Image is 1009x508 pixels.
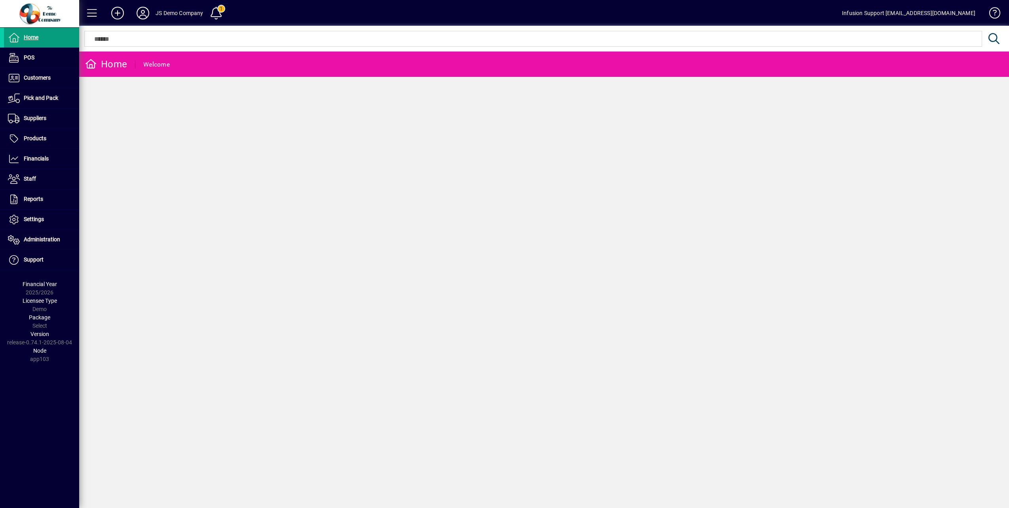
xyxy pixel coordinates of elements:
[983,2,999,27] a: Knowledge Base
[4,250,79,270] a: Support
[143,58,170,71] div: Welcome
[24,95,58,101] span: Pick and Pack
[24,176,36,182] span: Staff
[29,314,50,321] span: Package
[4,88,79,108] a: Pick and Pack
[842,7,975,19] div: Infusion Support [EMAIL_ADDRESS][DOMAIN_NAME]
[24,74,51,81] span: Customers
[156,7,203,19] div: JS Demo Company
[4,109,79,128] a: Suppliers
[105,6,130,20] button: Add
[4,189,79,209] a: Reports
[4,149,79,169] a: Financials
[24,256,44,263] span: Support
[23,281,57,287] span: Financial Year
[24,155,49,162] span: Financials
[4,169,79,189] a: Staff
[24,216,44,222] span: Settings
[33,348,46,354] span: Node
[30,331,49,337] span: Version
[130,6,156,20] button: Profile
[24,236,60,243] span: Administration
[4,230,79,250] a: Administration
[4,129,79,149] a: Products
[4,210,79,229] a: Settings
[24,115,46,121] span: Suppliers
[24,34,38,40] span: Home
[85,58,127,71] div: Home
[24,54,34,61] span: POS
[24,196,43,202] span: Reports
[4,68,79,88] a: Customers
[23,298,57,304] span: Licensee Type
[24,135,46,141] span: Products
[4,48,79,68] a: POS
